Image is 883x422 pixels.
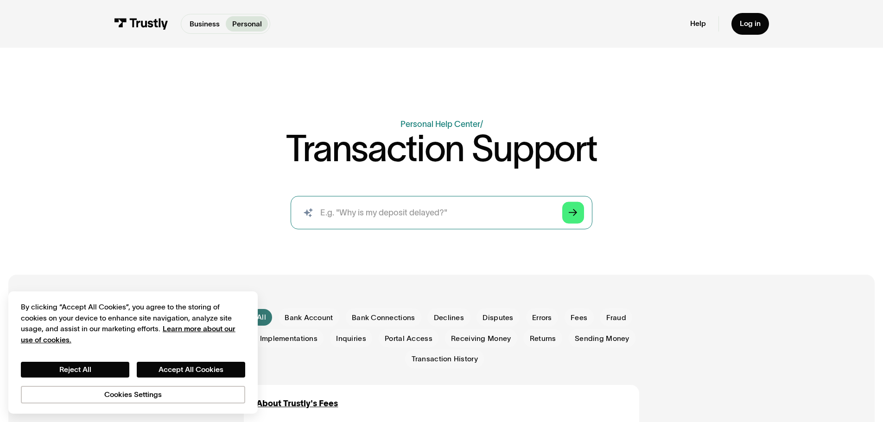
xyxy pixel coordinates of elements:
[291,196,592,229] input: search
[226,16,268,31] a: Personal
[575,334,629,344] span: Sending Money
[256,397,338,410] a: About Trustly's Fees
[451,334,511,344] span: Receiving Money
[190,19,220,30] p: Business
[257,312,266,322] div: All
[731,13,769,35] a: Log in
[260,334,318,344] span: Implementations
[606,313,626,323] span: Fraud
[286,131,597,167] h1: Transaction Support
[434,313,464,323] span: Declines
[285,313,333,323] span: Bank Account
[400,120,480,129] a: Personal Help Center
[530,334,556,344] span: Returns
[412,354,478,364] span: Transaction History
[532,313,552,323] span: Errors
[251,309,273,326] a: All
[21,386,245,403] button: Cookies Settings
[114,18,168,30] img: Trustly Logo
[291,196,592,229] form: Search
[8,291,258,414] div: Cookie banner
[480,120,483,129] div: /
[232,19,262,30] p: Personal
[690,19,706,28] a: Help
[21,302,245,345] div: By clicking “Accept All Cookies”, you agree to the storing of cookies on your device to enhance s...
[21,362,129,378] button: Reject All
[183,16,226,31] a: Business
[336,334,366,344] span: Inquiries
[571,313,587,323] span: Fees
[137,362,245,378] button: Accept All Cookies
[244,308,639,368] form: Email Form
[21,302,245,403] div: Privacy
[740,19,761,28] div: Log in
[385,334,432,344] span: Portal Access
[352,313,415,323] span: Bank Connections
[483,313,513,323] span: Disputes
